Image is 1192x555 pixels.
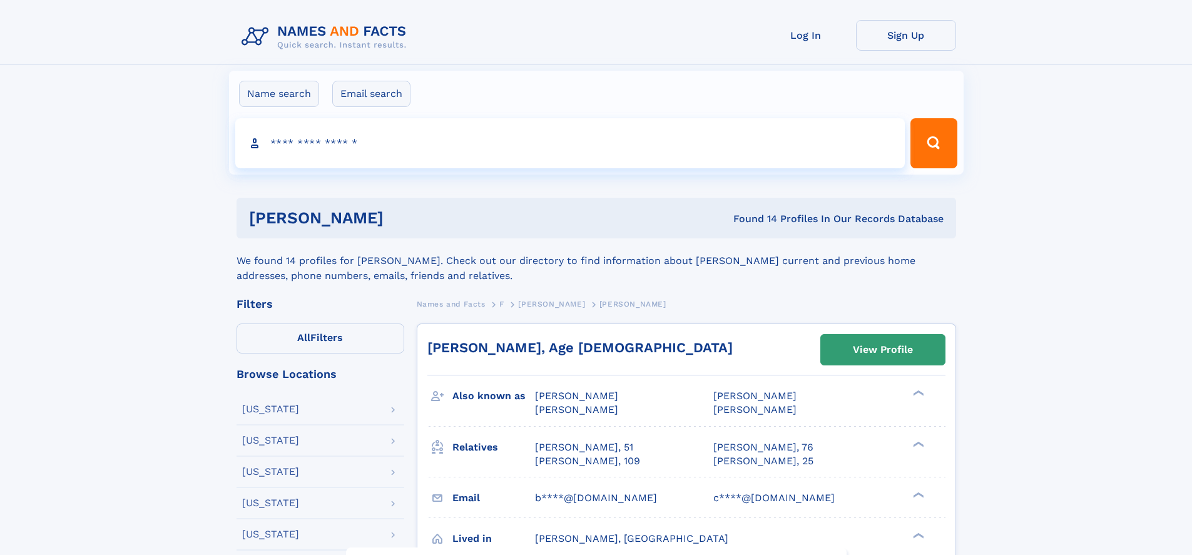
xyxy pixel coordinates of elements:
[713,404,797,415] span: [PERSON_NAME]
[417,296,486,312] a: Names and Facts
[856,20,956,51] a: Sign Up
[599,300,666,308] span: [PERSON_NAME]
[452,437,535,458] h3: Relatives
[518,300,585,308] span: [PERSON_NAME]
[558,212,944,226] div: Found 14 Profiles In Our Records Database
[910,118,957,168] button: Search Button
[910,491,925,499] div: ❯
[518,296,585,312] a: [PERSON_NAME]
[237,20,417,54] img: Logo Names and Facts
[239,81,319,107] label: Name search
[237,298,404,310] div: Filters
[235,118,905,168] input: search input
[237,323,404,354] label: Filters
[452,528,535,549] h3: Lived in
[713,440,813,454] a: [PERSON_NAME], 76
[756,20,856,51] a: Log In
[242,404,299,414] div: [US_STATE]
[910,531,925,539] div: ❯
[821,335,945,365] a: View Profile
[910,440,925,448] div: ❯
[427,340,733,355] a: [PERSON_NAME], Age [DEMOGRAPHIC_DATA]
[452,385,535,407] h3: Also known as
[452,487,535,509] h3: Email
[249,210,559,226] h1: [PERSON_NAME]
[535,454,640,468] a: [PERSON_NAME], 109
[535,404,618,415] span: [PERSON_NAME]
[242,435,299,446] div: [US_STATE]
[535,440,633,454] a: [PERSON_NAME], 51
[332,81,410,107] label: Email search
[853,335,913,364] div: View Profile
[297,332,310,344] span: All
[910,389,925,397] div: ❯
[242,498,299,508] div: [US_STATE]
[242,529,299,539] div: [US_STATE]
[535,390,618,402] span: [PERSON_NAME]
[242,467,299,477] div: [US_STATE]
[713,390,797,402] span: [PERSON_NAME]
[237,238,956,283] div: We found 14 profiles for [PERSON_NAME]. Check out our directory to find information about [PERSON...
[535,532,728,544] span: [PERSON_NAME], [GEOGRAPHIC_DATA]
[237,369,404,380] div: Browse Locations
[713,454,813,468] a: [PERSON_NAME], 25
[499,300,504,308] span: F
[499,296,504,312] a: F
